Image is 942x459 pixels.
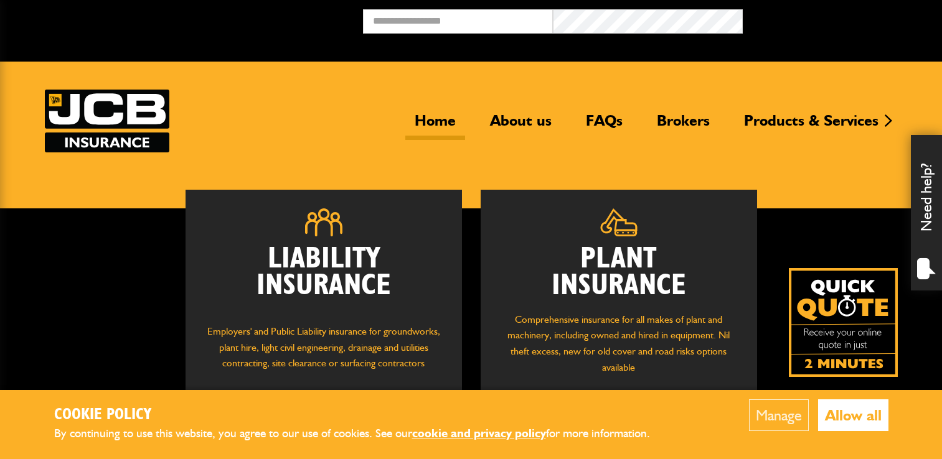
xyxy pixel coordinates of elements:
p: By continuing to use this website, you agree to our use of cookies. See our for more information. [54,424,671,443]
a: Home [405,111,465,140]
button: Allow all [818,399,888,431]
p: Employers' and Public Liability insurance for groundworks, plant hire, light civil engineering, d... [204,323,443,383]
a: FAQs [577,111,632,140]
a: JCB Insurance Services [45,90,169,152]
a: Products & Services [735,111,888,140]
button: Broker Login [743,9,933,29]
img: Quick Quote [789,268,898,377]
a: Get your insurance quote isn just 2-minutes [789,268,898,377]
h2: Cookie Policy [54,406,671,425]
button: Manage [749,399,809,431]
p: Comprehensive insurance for all makes of plant and machinery, including owned and hired in equipm... [499,312,738,375]
a: cookie and privacy policy [412,426,546,440]
a: About us [481,111,561,140]
a: Brokers [648,111,719,140]
h2: Liability Insurance [204,246,443,312]
div: Need help? [911,135,942,290]
h2: Plant Insurance [499,246,738,299]
img: JCB Insurance Services logo [45,90,169,152]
